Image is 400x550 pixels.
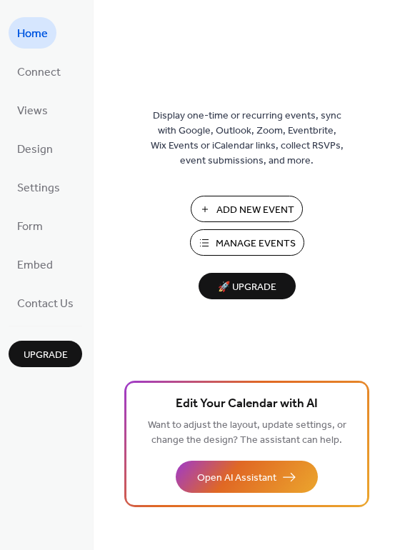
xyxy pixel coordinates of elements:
span: Add New Event [216,203,294,218]
span: Embed [17,254,53,277]
span: Design [17,139,53,161]
span: Settings [17,177,60,200]
span: Connect [17,61,61,84]
span: Manage Events [216,236,296,251]
span: Views [17,100,48,123]
a: Contact Us [9,287,82,319]
a: Connect [9,56,69,87]
button: Add New Event [191,196,303,222]
a: Form [9,210,51,241]
a: Views [9,94,56,126]
button: Upgrade [9,341,82,367]
a: Settings [9,171,69,203]
span: Open AI Assistant [197,471,276,486]
span: Contact Us [17,293,74,316]
span: Display one-time or recurring events, sync with Google, Outlook, Zoom, Eventbrite, Wix Events or ... [151,109,344,169]
span: Form [17,216,43,239]
a: Home [9,17,56,49]
button: Open AI Assistant [176,461,318,493]
a: Design [9,133,61,164]
span: Upgrade [24,348,68,363]
span: Home [17,23,48,46]
button: 🚀 Upgrade [199,273,296,299]
span: 🚀 Upgrade [207,278,287,297]
span: Want to adjust the layout, update settings, or change the design? The assistant can help. [148,416,346,450]
span: Edit Your Calendar with AI [176,394,318,414]
a: Embed [9,249,61,280]
button: Manage Events [190,229,304,256]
